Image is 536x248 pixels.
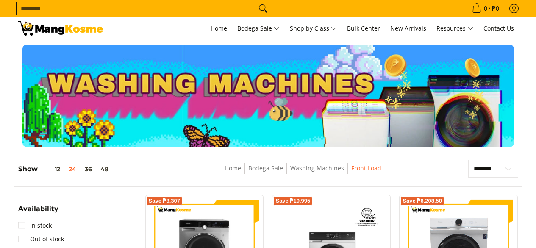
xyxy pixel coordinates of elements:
[18,165,113,173] h5: Show
[64,166,81,173] button: 24
[111,17,518,40] nav: Main Menu
[18,206,58,219] summary: Open
[483,24,514,32] span: Contact Us
[436,23,473,34] span: Resources
[225,164,241,172] a: Home
[483,6,489,11] span: 0
[18,21,103,36] img: Washing Machines l Mang Kosme: Home Appliances Warehouse Sale Partner Front Load
[18,206,58,212] span: Availability
[18,232,64,246] a: Out of stock
[237,23,280,34] span: Bodega Sale
[390,24,426,32] span: New Arrivals
[96,166,113,173] button: 48
[248,164,283,172] a: Bodega Sale
[403,198,442,203] span: Save ₱6,208.50
[343,17,384,40] a: Bulk Center
[167,163,439,182] nav: Breadcrumbs
[290,23,337,34] span: Shop by Class
[351,163,381,174] span: Front Load
[286,17,341,40] a: Shop by Class
[290,164,344,172] a: Washing Machines
[149,198,181,203] span: Save ₱8,307
[491,6,500,11] span: ₱0
[81,166,96,173] button: 36
[347,24,380,32] span: Bulk Center
[256,2,270,15] button: Search
[18,219,52,232] a: In stock
[206,17,231,40] a: Home
[211,24,227,32] span: Home
[233,17,284,40] a: Bodega Sale
[479,17,518,40] a: Contact Us
[275,198,310,203] span: Save ₱19,995
[469,4,502,13] span: •
[38,166,64,173] button: 12
[432,17,478,40] a: Resources
[386,17,430,40] a: New Arrivals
